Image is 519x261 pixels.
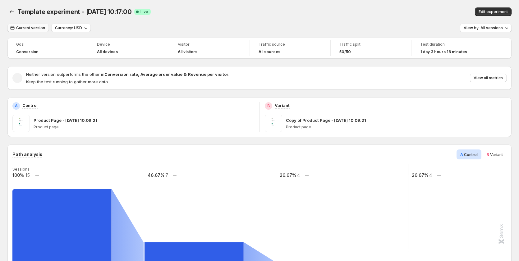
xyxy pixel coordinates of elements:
[7,7,16,16] button: Back
[34,125,255,130] p: Product page
[178,49,197,54] h4: All visitors
[259,42,322,47] span: Traffic source
[265,115,282,132] img: Copy of Product Page - Aug 19, 10:09:21
[12,151,42,158] h3: Path analysis
[26,79,109,84] span: Keep the test running to gather more data.
[464,152,478,157] span: Control
[26,72,229,77] span: Neither version outperforms the other in .
[97,49,118,54] h4: All devices
[34,117,97,123] p: Product Page - [DATE] 10:09:21
[97,42,160,47] span: Device
[339,49,351,54] span: 50/50
[16,75,19,81] h2: -
[15,103,18,108] h2: A
[286,125,507,130] p: Product page
[17,8,132,16] span: Template experiment - [DATE] 10:17:00
[479,9,508,14] span: Edit experiment
[420,42,484,47] span: Test duration
[460,152,463,157] span: A
[55,25,82,30] span: Currency: USD
[165,172,168,178] text: 7
[464,25,503,30] span: View by: All sessions
[138,72,139,77] strong: ,
[412,172,428,178] text: 26.67%
[460,24,512,32] button: View by: All sessions
[188,72,228,77] strong: Revenue per visitor
[16,42,79,47] span: Goal
[280,172,296,178] text: 26.67%
[259,49,280,54] h4: All sources
[12,172,24,178] text: 100%
[16,41,79,55] a: GoalConversion
[22,102,38,108] p: Control
[97,41,160,55] a: DeviceAll devices
[178,42,241,47] span: Visitor
[267,103,270,108] h2: B
[420,49,467,54] span: 1 day 3 hours 16 minutes
[184,72,187,77] strong: &
[490,152,503,157] span: Variant
[12,167,30,172] text: Sessions
[7,24,49,32] button: Current version
[104,72,138,77] strong: Conversion rate
[470,74,507,82] button: View all metrics
[259,41,322,55] a: Traffic sourceAll sources
[148,172,164,178] text: 46.67%
[140,9,148,14] span: Live
[429,172,432,178] text: 4
[51,24,91,32] button: Currency: USD
[475,7,512,16] button: Edit experiment
[420,41,484,55] a: Test duration1 day 3 hours 16 minutes
[286,117,366,123] p: Copy of Product Page - [DATE] 10:09:21
[16,25,45,30] span: Current version
[339,42,402,47] span: Traffic split
[339,41,402,55] a: Traffic split50/50
[16,49,39,54] span: Conversion
[474,76,503,80] span: View all metrics
[486,152,489,157] span: B
[178,41,241,55] a: VisitorAll visitors
[25,172,30,178] text: 15
[297,172,300,178] text: 4
[275,102,290,108] p: Variant
[12,115,30,132] img: Product Page - Aug 19, 10:09:21
[140,72,182,77] strong: Average order value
